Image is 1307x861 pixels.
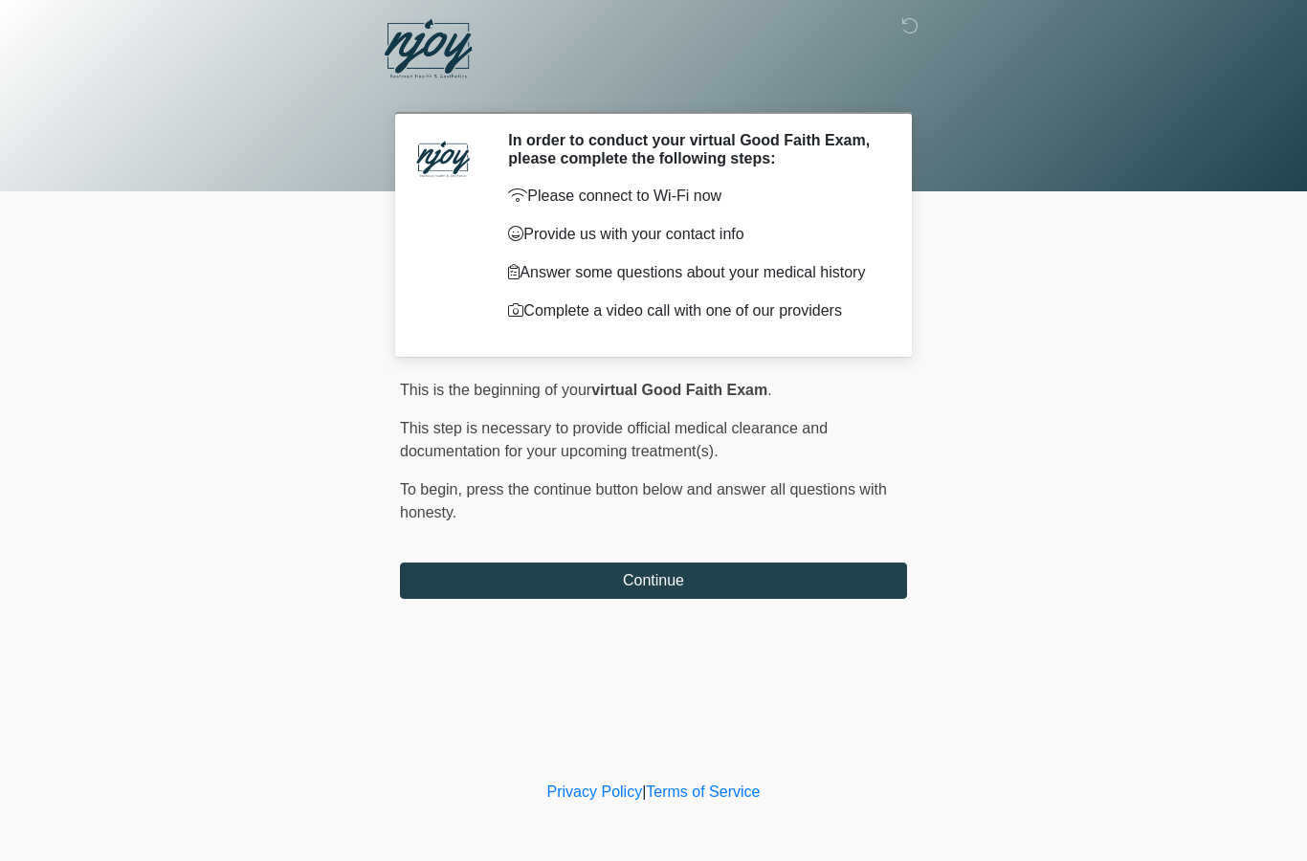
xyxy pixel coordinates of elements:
span: This is the beginning of your [400,382,591,398]
p: Please connect to Wi-Fi now [508,185,878,208]
h2: In order to conduct your virtual Good Faith Exam, please complete the following steps: [508,131,878,167]
a: Terms of Service [646,784,760,800]
p: Complete a video call with one of our providers [508,299,878,322]
span: press the continue button below and answer all questions with honesty. [400,481,887,520]
img: Agent Avatar [414,131,472,188]
p: Provide us with your contact info [508,223,878,246]
p: Answer some questions about your medical history [508,261,878,284]
img: NJOY Restored Health & Aesthetics Logo [381,14,476,85]
button: Continue [400,563,907,599]
span: To begin, [400,481,466,497]
span: This step is necessary to provide official medical clearance and documentation for your upcoming ... [400,420,828,459]
strong: virtual Good Faith Exam [591,382,767,398]
span: . [767,382,771,398]
a: Privacy Policy [547,784,643,800]
a: | [642,784,646,800]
